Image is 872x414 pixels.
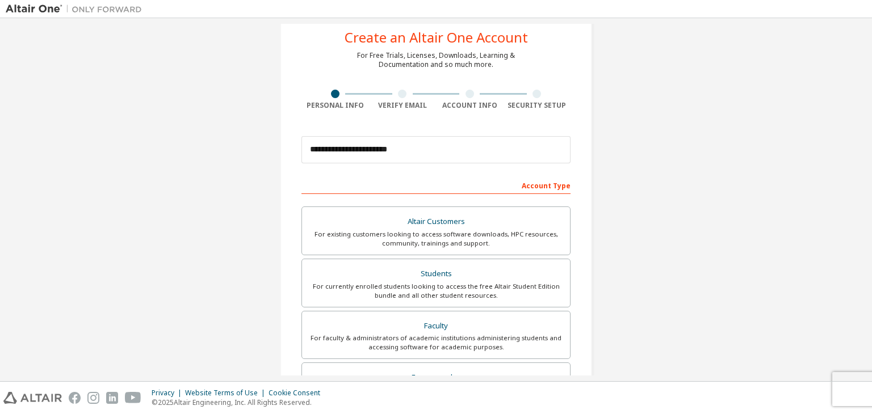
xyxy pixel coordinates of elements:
div: For Free Trials, Licenses, Downloads, Learning & Documentation and so much more. [357,51,515,69]
img: youtube.svg [125,392,141,404]
div: Verify Email [369,101,437,110]
div: Students [309,266,563,282]
div: Everyone else [309,370,563,386]
div: For currently enrolled students looking to access the free Altair Student Edition bundle and all ... [309,282,563,300]
div: Security Setup [504,101,571,110]
div: Account Info [436,101,504,110]
div: Personal Info [301,101,369,110]
img: facebook.svg [69,392,81,404]
div: Altair Customers [309,214,563,230]
div: Account Type [301,176,571,194]
div: For faculty & administrators of academic institutions administering students and accessing softwa... [309,333,563,352]
p: © 2025 Altair Engineering, Inc. All Rights Reserved. [152,398,327,407]
div: Create an Altair One Account [345,31,528,44]
div: Cookie Consent [269,388,327,398]
div: Faculty [309,318,563,334]
img: linkedin.svg [106,392,118,404]
div: Privacy [152,388,185,398]
img: Altair One [6,3,148,15]
img: altair_logo.svg [3,392,62,404]
div: For existing customers looking to access software downloads, HPC resources, community, trainings ... [309,230,563,248]
div: Website Terms of Use [185,388,269,398]
img: instagram.svg [87,392,99,404]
